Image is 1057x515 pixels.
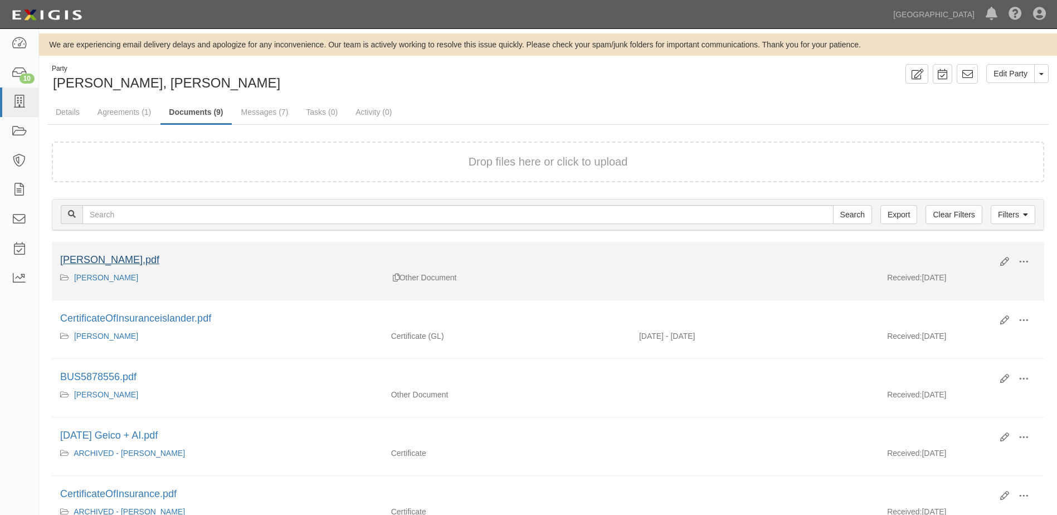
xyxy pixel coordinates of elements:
[8,5,85,25] img: logo-5460c22ac91f19d4615b14bd174203de0afe785f0fc80cf4dbbc73dc1793850b.png
[880,205,917,224] a: Export
[631,331,879,342] div: Effective 04/28/2025 - Expiration 04/28/2026
[53,75,280,90] span: [PERSON_NAME], [PERSON_NAME]
[60,448,374,459] div: ARCHIVED - Berth Holder
[60,370,992,385] div: BUS5878556.pdf
[631,506,879,507] div: Effective - Expiration
[631,272,879,273] div: Effective - Expiration
[60,389,374,400] div: Berth Holder
[887,389,922,400] p: Received:
[888,3,980,26] a: [GEOGRAPHIC_DATA]
[60,254,159,265] a: [PERSON_NAME].pdf
[60,430,158,441] a: [DATE] Geico + AI.pdf
[74,273,138,282] a: [PERSON_NAME]
[74,449,185,458] a: ARCHIVED - [PERSON_NAME]
[469,154,628,170] button: Drop files here or click to upload
[383,389,631,400] div: Other Document
[89,101,159,123] a: Agreements (1)
[74,390,138,399] a: [PERSON_NAME]
[60,313,211,324] a: CertificateOfInsuranceislander.pdf
[60,371,137,382] a: BUS5878556.pdf
[60,429,992,443] div: 2023.04.28 Geico + AI.pdf
[20,74,35,84] div: 10
[347,101,400,123] a: Activity (0)
[393,272,400,283] div: Duplicate
[991,205,1035,224] a: Filters
[82,205,834,224] input: Search
[879,331,1044,347] div: [DATE]
[833,205,872,224] input: Search
[631,389,879,390] div: Effective - Expiration
[879,272,1044,289] div: [DATE]
[298,101,346,123] a: Tasks (0)
[879,448,1044,464] div: [DATE]
[879,389,1044,406] div: [DATE]
[52,64,280,74] div: Party
[887,331,922,342] p: Received:
[1009,8,1022,21] i: Help Center - Complianz
[887,272,922,283] p: Received:
[160,101,231,125] a: Documents (9)
[60,331,374,342] div: Berth Holder
[60,312,992,326] div: CertificateOfInsuranceislander.pdf
[887,448,922,459] p: Received:
[60,272,374,283] div: Berth Holder
[383,272,631,283] div: Other Document
[233,101,297,123] a: Messages (7)
[47,101,88,123] a: Details
[383,448,631,459] div: Certificate
[47,64,540,93] div: Michael Parkinson, Aaron Busalacchi
[926,205,982,224] a: Clear Filters
[60,488,177,499] a: CertificateOfInsurance.pdf
[60,253,992,268] div: M.Parkinson.pdf
[39,39,1057,50] div: We are experiencing email delivery delays and apologize for any inconvenience. Our team is active...
[383,331,631,342] div: General Liability
[986,64,1035,83] a: Edit Party
[60,487,992,502] div: CertificateOfInsurance.pdf
[74,332,138,341] a: [PERSON_NAME]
